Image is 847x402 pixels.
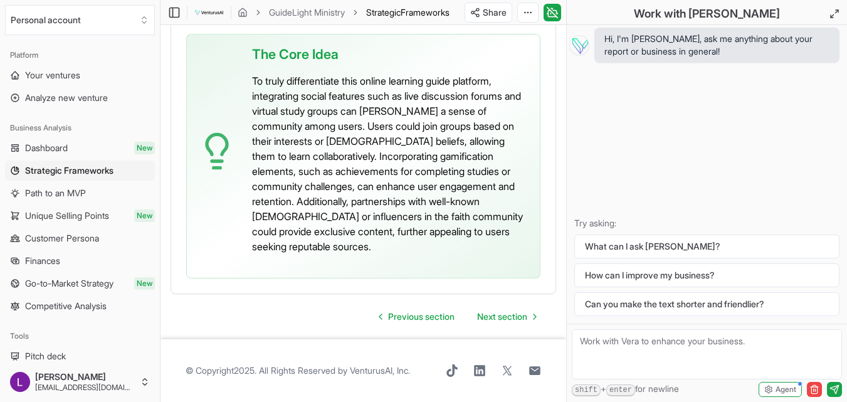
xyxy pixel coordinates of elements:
[134,277,155,290] span: New
[5,183,155,203] a: Path to an MVP
[5,88,155,108] a: Analyze new venture
[5,138,155,158] a: DashboardNew
[25,164,113,177] span: Strategic Frameworks
[25,300,107,312] span: Competitive Analysis
[25,92,108,104] span: Analyze new venture
[572,384,601,396] kbd: shift
[574,217,839,230] p: Try asking:
[10,372,30,392] img: ACg8ocL_fATFX8z4YcrRbkZHY1bci7WzRRJhso-FCC3wMFcSzHAJZQ=s96-c
[5,251,155,271] a: Finances
[5,326,155,346] div: Tools
[134,142,155,154] span: New
[366,6,450,19] span: StrategicFrameworks
[5,65,155,85] a: Your ventures
[5,273,155,294] a: Go-to-Market StrategyNew
[252,73,530,254] p: To truly differentiate this online learning guide platform, integrating social features such as l...
[5,346,155,366] a: Pitch deck
[776,384,796,394] span: Agent
[5,161,155,181] a: Strategic Frameworks
[483,6,507,19] span: Share
[35,371,135,383] span: [PERSON_NAME]
[186,364,410,377] span: © Copyright 2025 . All Rights Reserved by .
[388,310,455,323] span: Previous section
[5,228,155,248] a: Customer Persona
[572,383,679,396] span: + for newline
[5,206,155,226] a: Unique Selling PointsNew
[5,367,155,397] button: [PERSON_NAME][EMAIL_ADDRESS][DOMAIN_NAME]
[238,6,450,19] nav: breadcrumb
[477,310,527,323] span: Next section
[5,45,155,65] div: Platform
[25,187,86,199] span: Path to an MVP
[467,304,546,329] a: Go to next page
[759,382,802,397] button: Agent
[252,45,339,65] span: The Core Idea
[25,142,68,154] span: Dashboard
[5,118,155,138] div: Business Analysis
[574,235,839,258] button: What can I ask [PERSON_NAME]?
[465,3,512,23] button: Share
[574,292,839,316] button: Can you make the text shorter and friendlier?
[25,350,66,362] span: Pitch deck
[25,277,113,290] span: Go-to-Market Strategy
[5,5,155,35] button: Select an organization
[606,384,635,396] kbd: enter
[350,365,408,376] a: VenturusAI, Inc
[369,304,465,329] a: Go to previous page
[369,304,546,329] nav: pagination
[194,5,224,20] img: logo
[25,232,99,245] span: Customer Persona
[25,69,80,82] span: Your ventures
[35,383,135,393] span: [EMAIL_ADDRESS][DOMAIN_NAME]
[401,7,450,18] span: Frameworks
[569,35,589,55] img: Vera
[634,5,780,23] h2: Work with [PERSON_NAME]
[25,209,109,222] span: Unique Selling Points
[134,209,155,222] span: New
[604,33,829,58] span: Hi, I'm [PERSON_NAME], ask me anything about your report or business in general!
[5,296,155,316] a: Competitive Analysis
[269,6,345,19] a: GuideLight Ministry
[25,255,60,267] span: Finances
[574,263,839,287] button: How can I improve my business?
